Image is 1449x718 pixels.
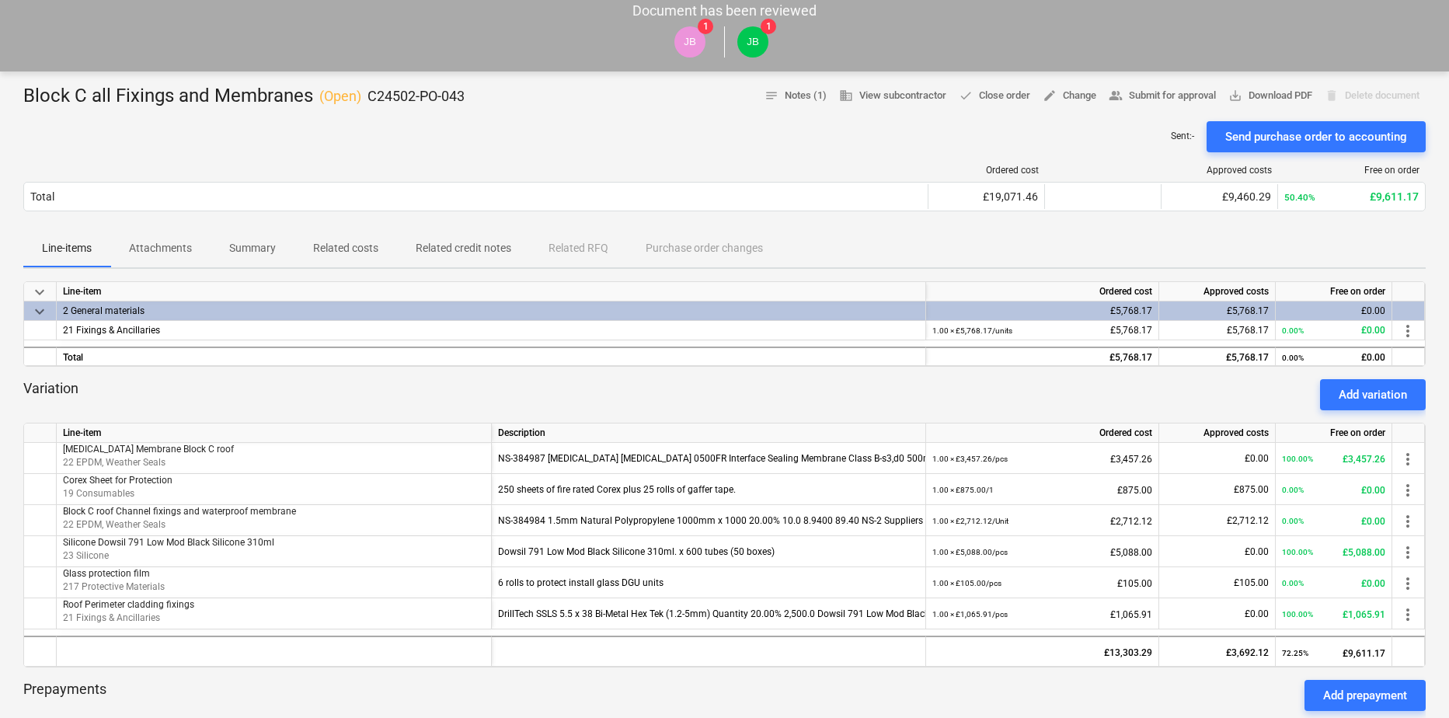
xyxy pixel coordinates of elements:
div: £5,768.17 [932,348,1152,368]
div: £2,712.12 [1165,505,1269,536]
div: Ordered cost [935,165,1039,176]
small: 0.00% [1282,486,1304,494]
div: £9,611.17 [1284,190,1419,203]
button: Change [1036,84,1102,108]
button: Submit for approval [1102,84,1222,108]
button: Add prepayment [1304,680,1426,711]
div: Block C all Fixings and Membranes [23,84,465,109]
small: 100.00% [1282,548,1313,556]
div: Add prepayment [1323,685,1407,706]
div: £0.00 [1282,301,1385,321]
div: Line-item [57,423,492,443]
div: £2,712.12 [932,505,1152,537]
span: 217 Protective Materials [63,581,165,592]
span: Change [1043,87,1096,105]
div: £3,457.26 [1282,443,1385,475]
div: £5,768.17 [1165,348,1269,368]
span: more_vert [1398,481,1417,500]
div: Send purchase order to accounting [1225,127,1407,147]
div: Ordered cost [926,282,1159,301]
div: £3,457.26 [932,443,1152,475]
span: 22 EPDM, Weather Seals [63,519,165,530]
div: £5,768.17 [932,321,1152,340]
div: 2 General materials [63,301,919,320]
small: 1.00 × £1,065.91 / pcs [932,610,1008,619]
span: Silicone Dowsil 791 Low Mod Black Silicone 310ml [63,537,274,548]
span: notes [765,89,778,103]
span: Download PDF [1228,87,1312,105]
div: £105.00 [932,567,1152,599]
div: Approved costs [1168,165,1272,176]
div: Free on order [1284,165,1419,176]
button: Notes (1) [758,84,833,108]
div: £5,768.17 [932,301,1152,321]
button: Add variation [1320,379,1426,410]
div: £0.00 [1165,536,1269,567]
div: £0.00 [1282,321,1385,340]
div: 250 sheets of fire rated Corex plus 25 rolls of gaffer tape. [498,474,919,505]
span: more_vert [1398,605,1417,624]
div: Description [492,423,926,443]
span: Block C roof Channel fixings and waterproof membrane [63,506,296,517]
small: 1.00 × £5,768.17 / units [932,326,1012,335]
div: NS-384987 Obex Cortex 0500FR Interface Sealing Membrane Class B-s3,d0 500mm x 20Mtr Quantity 20.0... [498,443,919,474]
div: £1,065.91 [1282,598,1385,630]
small: 50.40% [1284,192,1315,203]
p: Document has been reviewed [632,2,817,20]
span: 21 Fixings & Ancillaries [63,325,160,336]
div: £19,071.46 [935,190,1038,203]
span: people_alt [1109,89,1123,103]
div: £5,768.17 [1165,321,1269,340]
div: Add variation [1339,385,1407,405]
div: Dowsil 791 Low Mod Black Silicone 310ml. x 600 tubes (50 boxes) [498,536,919,567]
span: more_vert [1398,574,1417,593]
p: Related credit notes [416,240,511,256]
div: Free on order [1276,423,1392,443]
div: 6 rolls to protect install glass DGU units [498,567,919,598]
span: save_alt [1228,89,1242,103]
p: Related costs [313,240,378,256]
span: Glass protection film [63,568,150,579]
div: Total [57,347,926,366]
p: Attachments [129,240,192,256]
small: 0.00% [1282,354,1304,362]
button: Send purchase order to accounting [1207,121,1426,152]
small: 0.00% [1282,326,1304,335]
div: Free on order [1276,282,1392,301]
span: keyboard_arrow_down [30,302,49,321]
div: JP Booree [737,26,768,58]
p: C24502-PO-043 [367,87,465,106]
div: Approved costs [1159,423,1276,443]
span: View subcontractor [839,87,946,105]
small: 100.00% [1282,455,1313,463]
span: Submit for approval [1109,87,1216,105]
small: 1.00 × £105.00 / pcs [932,579,1001,587]
div: Line-item [57,282,926,301]
span: more_vert [1398,512,1417,531]
small: 1.00 × £3,457.26 / pcs [932,455,1008,463]
div: £5,088.00 [1282,536,1385,568]
small: 72.25% [1282,649,1308,657]
small: 100.00% [1282,610,1313,619]
p: ( Open ) [319,87,361,106]
span: 19 Consumables [63,488,134,499]
div: Ordered cost [926,423,1159,443]
div: £5,768.17 [1165,301,1269,321]
span: Notes (1) [765,87,827,105]
div: JP Booree [674,26,705,58]
span: more_vert [1398,322,1417,340]
div: £5,088.00 [932,536,1152,568]
span: more_vert [1398,450,1417,469]
small: 0.00% [1282,517,1304,525]
span: 1 [698,19,713,34]
small: 1.00 × £5,088.00 / pcs [932,548,1008,556]
small: 0.00% [1282,579,1304,587]
div: £0.00 [1282,474,1385,506]
span: JB [747,36,759,47]
span: Cortex Membrane Block C roof [63,444,234,455]
div: Approved costs [1159,282,1276,301]
div: £13,303.29 [932,637,1152,668]
span: JB [684,36,696,47]
span: 1 [761,19,776,34]
div: £3,692.12 [1165,637,1269,668]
